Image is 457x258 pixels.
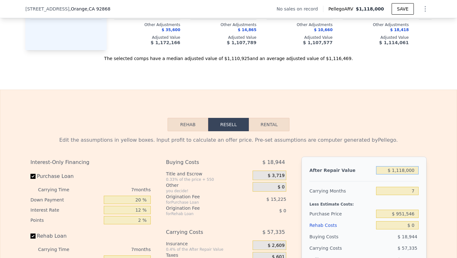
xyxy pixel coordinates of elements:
button: Rehab [168,118,208,131]
input: Purchase Loan [30,174,36,179]
div: Rehab Costs [309,220,374,231]
div: Carrying Months [309,185,374,197]
span: $ 57,335 [262,227,285,238]
div: After Repair Value [309,165,374,176]
span: $ 1,107,577 [303,40,333,45]
div: 7 months [82,244,151,255]
div: The selected comps have a median adjusted value of $1,110,925 and an average adjusted value of $1... [25,50,432,62]
label: Rehab Loan [30,230,101,242]
span: $ 18,944 [262,157,285,168]
div: Adjusted Value [343,35,409,40]
div: 0.33% of the price + 550 [166,177,250,182]
div: Buying Costs [166,157,237,168]
div: Other Adjustments [343,22,409,27]
span: $ 0 [278,184,285,190]
div: Origination Fee [166,205,237,211]
div: Carrying Costs [166,227,237,238]
div: Adjusted Value [114,35,180,40]
div: Other Adjustments [190,22,256,27]
div: Origination Fee [166,193,237,200]
div: Interest Rate [30,205,101,215]
div: Title and Escrow [166,171,250,177]
div: No sales on record [276,6,323,12]
div: Buying Costs [309,231,374,242]
span: $ 35,600 [162,28,180,32]
div: Carrying Time [38,244,79,255]
div: Adjusted Value [190,35,256,40]
div: Adjusted Value [267,35,333,40]
div: 0.4% of the After Repair Value [166,247,250,252]
div: 7 months [82,185,151,195]
span: $ 1,107,789 [227,40,256,45]
span: Pellego ARV [328,6,356,12]
div: for Purchase Loan [166,200,237,205]
div: for Rehab Loan [166,211,237,216]
button: SAVE [392,3,414,15]
div: Insurance [166,241,250,247]
div: Carrying Costs [309,242,349,254]
span: $ 14,865 [238,28,256,32]
span: $1,118,000 [356,6,384,11]
span: $ 18,944 [398,234,417,239]
span: $ 2,609 [268,243,284,248]
span: [STREET_ADDRESS] [25,6,70,12]
button: Rental [249,118,289,131]
span: $ 18,418 [390,28,409,32]
div: Less Estimate Costs: [309,197,419,208]
span: , CA 92868 [87,6,110,11]
span: $ 3,719 [268,173,284,179]
div: Edit the assumptions in yellow boxes. Input profit to calculate an offer price. Pre-set assumptio... [30,136,427,144]
label: Purchase Loan [30,171,101,182]
div: Interest-Only Financing [30,157,151,168]
div: Down Payment [30,195,101,205]
div: Points [30,215,101,225]
div: Purchase Price [309,208,374,220]
span: $ 57,335 [398,246,417,251]
span: $ 1,114,061 [379,40,409,45]
span: $ 0 [279,208,286,213]
button: Resell [208,118,249,131]
button: Show Options [419,3,432,15]
span: , Orange [70,6,110,12]
div: Other Adjustments [267,22,333,27]
span: $ 10,660 [314,28,333,32]
span: $ 1,172,166 [151,40,180,45]
div: you decide! [166,188,250,193]
span: $ 15,225 [267,197,286,202]
div: Other Adjustments [114,22,180,27]
div: Other [166,182,250,188]
input: Rehab Loan [30,234,36,239]
div: Carrying Time [38,185,79,195]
